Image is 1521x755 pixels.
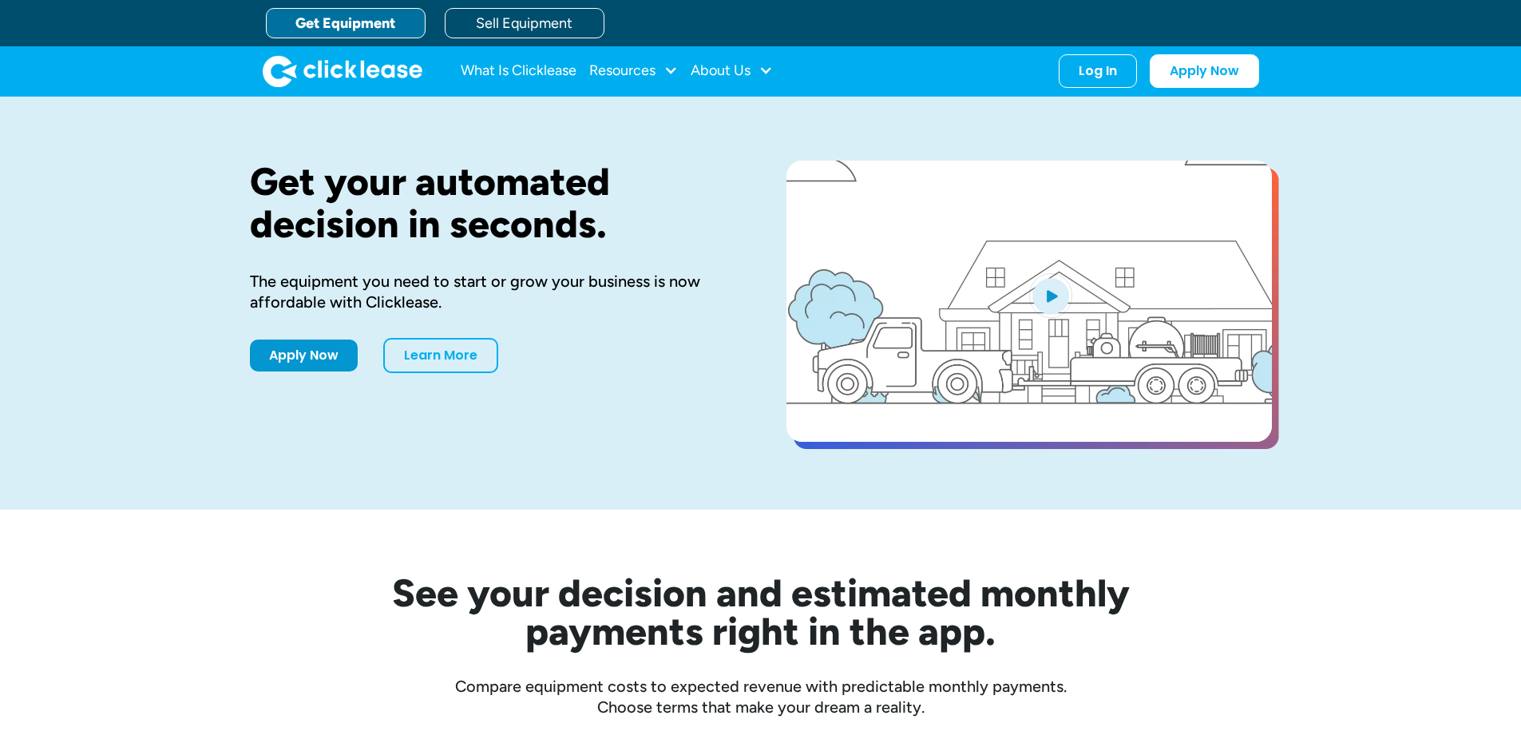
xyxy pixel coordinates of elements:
[691,55,773,87] div: About Us
[1150,54,1259,88] a: Apply Now
[314,574,1208,650] h2: See your decision and estimated monthly payments right in the app.
[250,271,735,312] div: The equipment you need to start or grow your business is now affordable with Clicklease.
[1079,63,1117,79] div: Log In
[1029,273,1072,318] img: Blue play button logo on a light blue circular background
[461,55,576,87] a: What Is Clicklease
[250,340,358,372] a: Apply Now
[263,55,422,87] img: Clicklease logo
[589,55,678,87] div: Resources
[266,8,426,38] a: Get Equipment
[263,55,422,87] a: home
[445,8,604,38] a: Sell Equipment
[250,676,1272,717] div: Compare equipment costs to expected revenue with predictable monthly payments. Choose terms that ...
[383,338,498,373] a: Learn More
[250,161,735,245] h1: Get your automated decision in seconds.
[786,161,1272,442] a: open lightbox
